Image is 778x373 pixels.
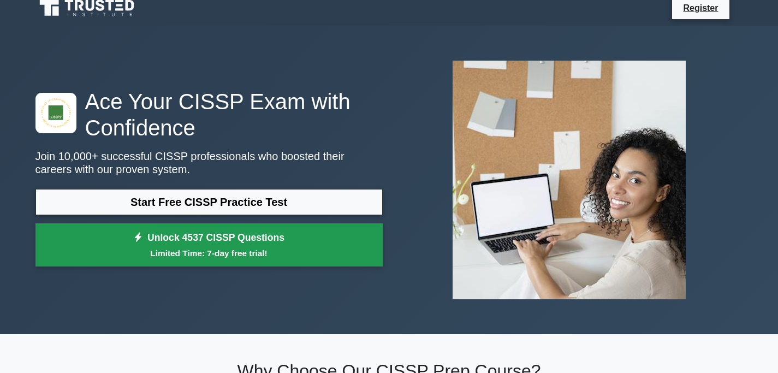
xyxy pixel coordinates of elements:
small: Limited Time: 7-day free trial! [49,247,369,259]
h1: Ace Your CISSP Exam with Confidence [35,88,383,141]
a: Unlock 4537 CISSP QuestionsLimited Time: 7-day free trial! [35,223,383,267]
a: Start Free CISSP Practice Test [35,189,383,215]
a: Register [676,1,724,15]
p: Join 10,000+ successful CISSP professionals who boosted their careers with our proven system. [35,150,383,176]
